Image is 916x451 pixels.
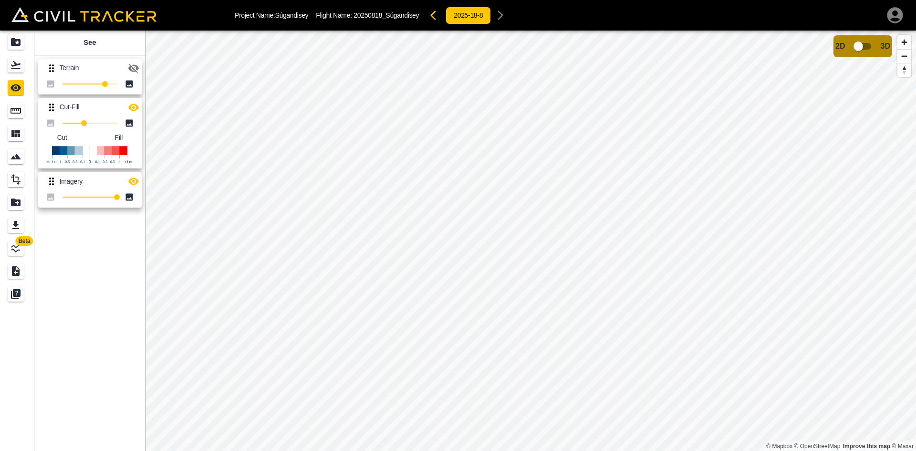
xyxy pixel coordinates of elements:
span: 3D [881,42,890,51]
span: 2D [835,42,845,51]
a: Maxar [892,443,914,450]
a: Mapbox [766,443,792,450]
button: Zoom out [897,49,911,63]
span: 20250818_Súgandisey [354,11,419,19]
button: 2025-18-8 [446,7,491,24]
button: Reset bearing to north [897,63,911,77]
canvas: Map [146,31,916,451]
p: Project Name: Súgandisey [235,11,308,19]
a: Map feedback [843,443,890,450]
button: Zoom in [897,35,911,49]
a: OpenStreetMap [794,443,841,450]
p: Flight Name: [316,11,419,19]
img: Civil Tracker [11,7,156,22]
